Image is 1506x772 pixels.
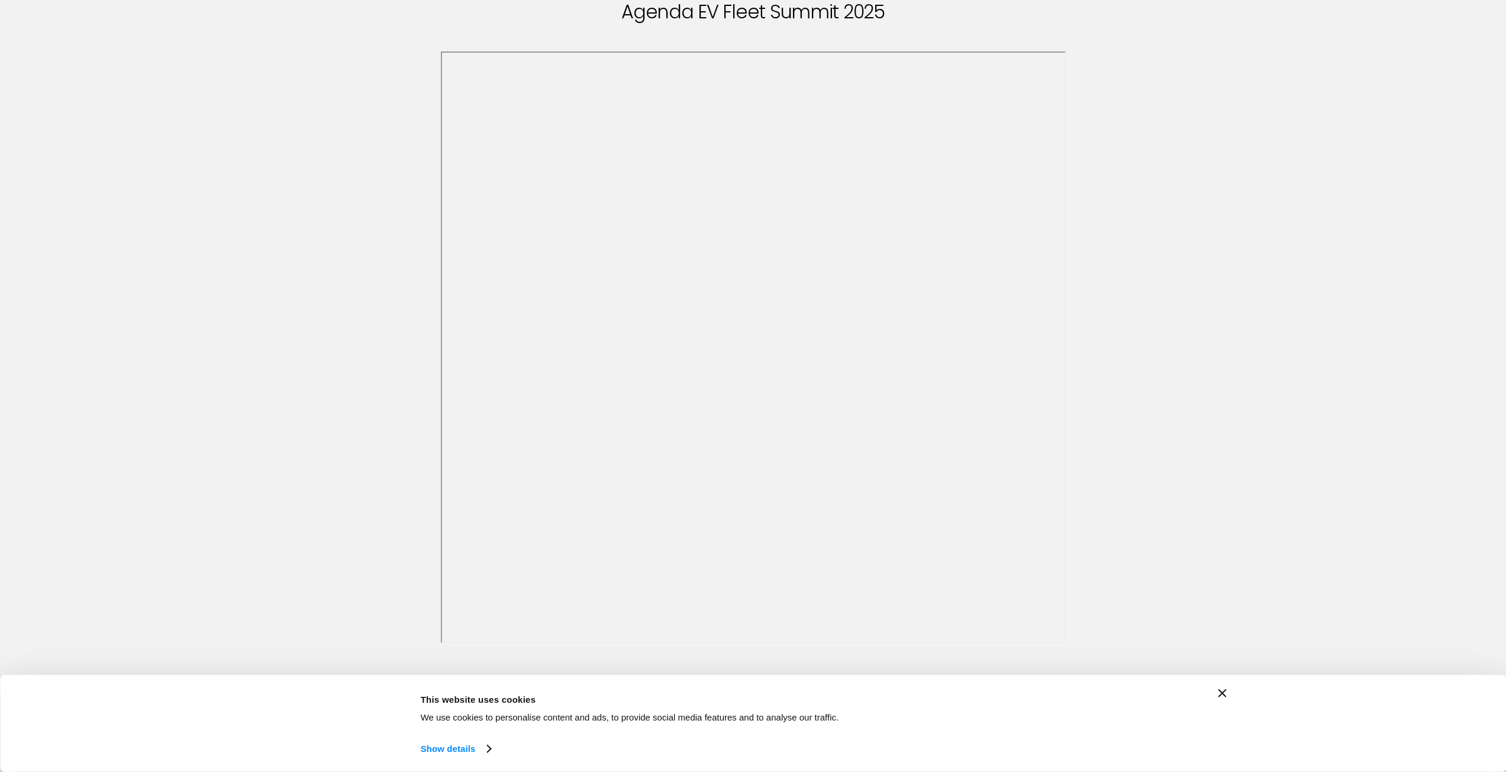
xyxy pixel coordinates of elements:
button: Okay [1027,689,1197,723]
span: We use cookies to personalise content and ads, to provide social media features and to analyse ou... [421,712,839,722]
h1: Agenda EV Fleet Summit 2025 [441,1,1066,23]
iframe: This browser does not support PDFs. Please download the PDF to view it: <a href="[URL][DOMAIN_NAM... [441,51,1066,643]
div: This website uses cookies [421,692,1001,706]
button: Close banner [1218,689,1227,697]
a: Show details [421,740,491,758]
